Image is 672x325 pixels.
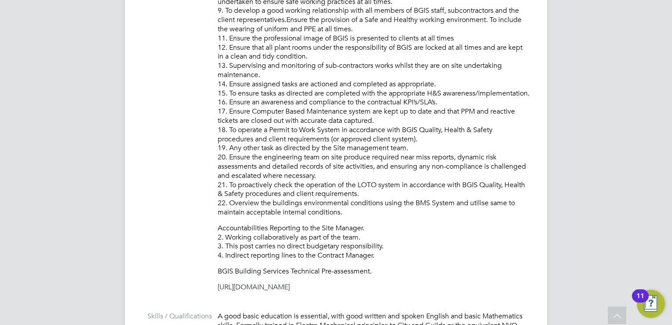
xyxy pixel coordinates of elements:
[218,283,290,292] a: [URL][DOMAIN_NAME]
[218,224,530,260] p: Accountabilities Reporting to the Site Manager. 2. Working collaboratively as part of the team. 3...
[637,290,665,318] button: Open Resource Center, 11 new notifications
[636,296,644,307] div: 11
[218,267,530,276] p: BGIS Building Services Technical Pre-assessment.
[142,312,212,321] label: Skills / Qualifications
